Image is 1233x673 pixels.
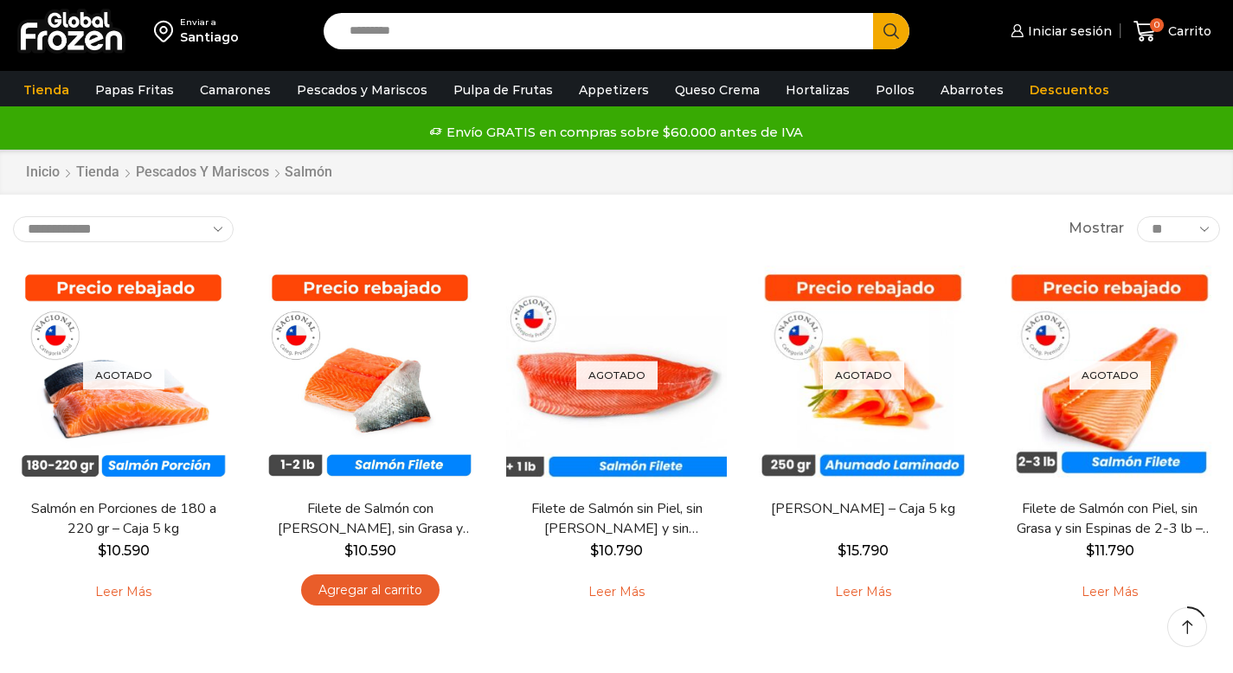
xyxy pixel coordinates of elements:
a: Leé más sobre “Salmón en Porciones de 180 a 220 gr - Caja 5 kg” [68,574,178,611]
p: Agotado [576,362,658,390]
p: Agotado [823,362,904,390]
nav: Breadcrumb [25,163,332,183]
a: Papas Fritas [87,74,183,106]
a: Descuentos [1021,74,1118,106]
a: Hortalizas [777,74,858,106]
span: $ [590,542,599,559]
bdi: 11.790 [1086,542,1134,559]
a: Leé más sobre “Salmón Ahumado Laminado - Caja 5 kg” [808,574,918,611]
a: Filete de Salmón con Piel, sin Grasa y sin Espinas de 2-3 lb – Premium – Caja 10 kg [1011,499,1210,539]
div: Santiago [180,29,239,46]
a: Iniciar sesión [1006,14,1112,48]
a: Appetizers [570,74,658,106]
a: Pollos [867,74,923,106]
span: $ [98,542,106,559]
a: Pescados y Mariscos [288,74,436,106]
bdi: 10.590 [98,542,150,559]
a: Filete de Salmón sin Piel, sin [PERSON_NAME] y sin [PERSON_NAME] – Caja 10 Kg [517,499,716,539]
a: Pescados y Mariscos [135,163,270,183]
a: 0 Carrito [1129,11,1216,52]
a: Camarones [191,74,279,106]
a: Inicio [25,163,61,183]
button: Search button [873,13,909,49]
img: address-field-icon.svg [154,16,180,46]
span: $ [344,542,353,559]
a: Pulpa de Frutas [445,74,562,106]
span: $ [838,542,846,559]
p: Agotado [83,362,164,390]
a: Leé más sobre “Filete de Salmón sin Piel, sin Grasa y sin Espinas – Caja 10 Kg” [562,574,671,611]
select: Pedido de la tienda [13,216,234,242]
a: Tienda [15,74,78,106]
div: Enviar a [180,16,239,29]
bdi: 10.790 [590,542,643,559]
span: 0 [1150,18,1164,32]
a: Tienda [75,163,120,183]
a: [PERSON_NAME] – Caja 5 kg [764,499,963,519]
span: Iniciar sesión [1024,22,1112,40]
p: Agotado [1069,362,1151,390]
span: Mostrar [1069,219,1124,239]
bdi: 10.590 [344,542,396,559]
a: Abarrotes [932,74,1012,106]
a: Queso Crema [666,74,768,106]
a: Salmón en Porciones de 180 a 220 gr – Caja 5 kg [24,499,223,539]
h1: Salmón [285,163,332,180]
span: $ [1086,542,1095,559]
a: Leé más sobre “Filete de Salmón con Piel, sin Grasa y sin Espinas de 2-3 lb - Premium - Caja 10 kg” [1055,574,1165,611]
a: Agregar al carrito: “Filete de Salmón con Piel, sin Grasa y sin Espinas 1-2 lb – Caja 10 Kg” [301,574,440,606]
a: Filete de Salmón con [PERSON_NAME], sin Grasa y sin Espinas 1-2 lb – Caja 10 Kg [271,499,470,539]
span: Carrito [1164,22,1211,40]
bdi: 15.790 [838,542,889,559]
